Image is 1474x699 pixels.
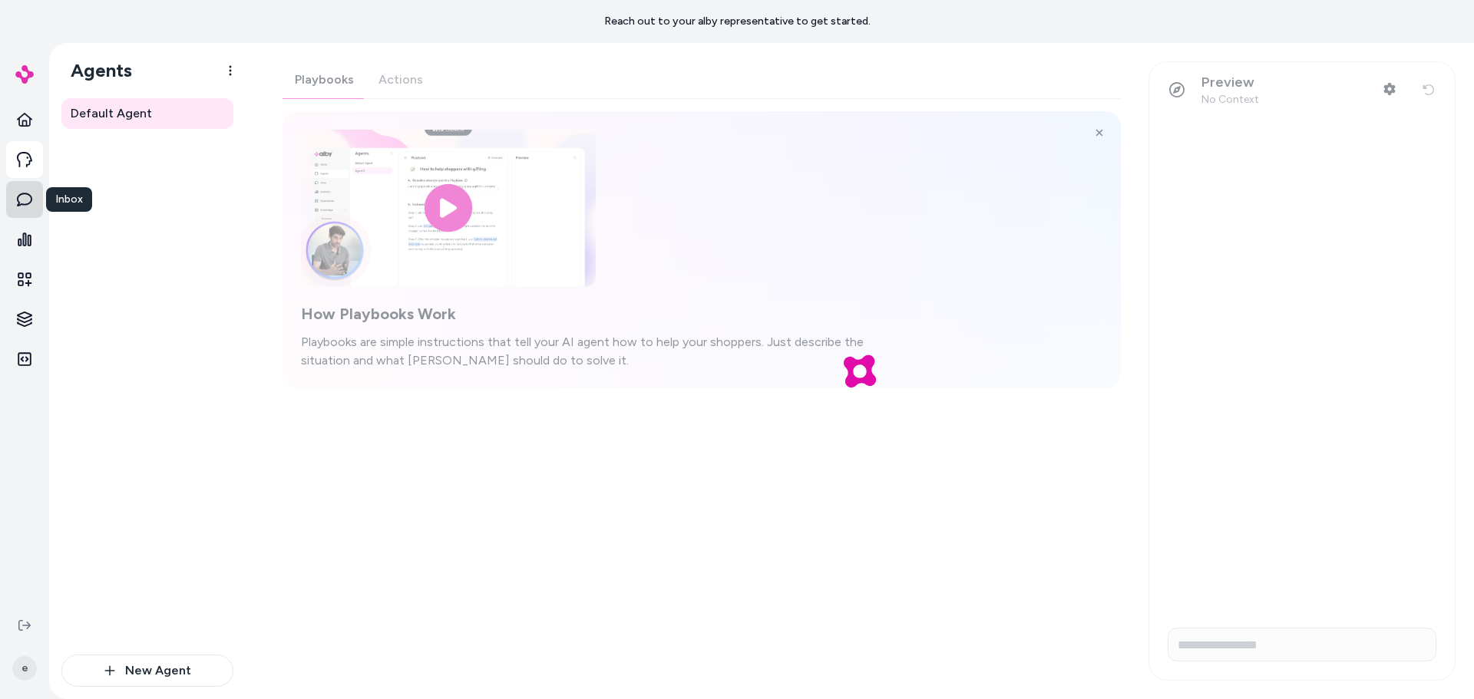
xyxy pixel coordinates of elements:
span: Default Agent [71,104,152,123]
h1: Agents [58,59,132,82]
button: e [9,644,40,693]
span: e [12,656,37,681]
a: Default Agent [61,98,233,129]
p: Reach out to your alby representative to get started. [604,14,871,29]
button: New Agent [61,654,233,687]
img: alby Logo [15,65,34,84]
div: Inbox [46,187,92,212]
